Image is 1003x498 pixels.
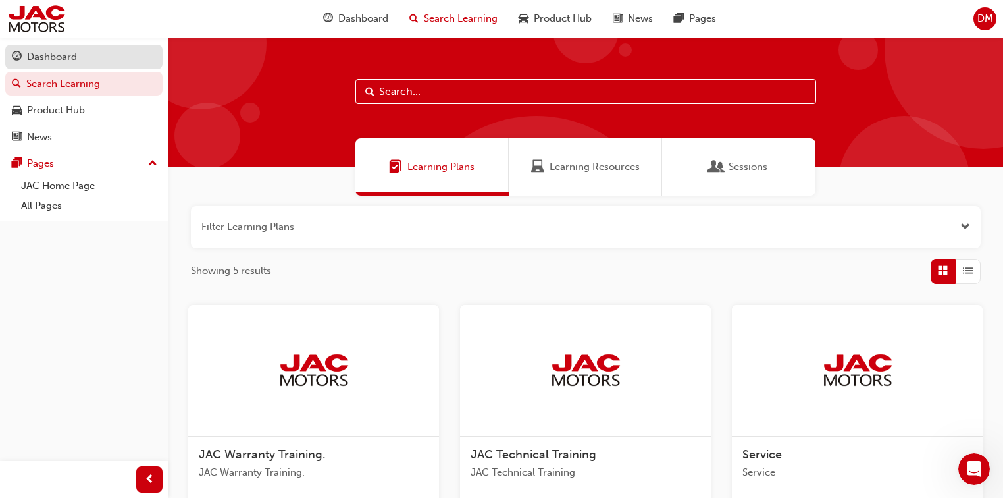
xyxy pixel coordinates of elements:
a: search-iconSearch Learning [399,5,508,32]
img: jac-portal [278,352,350,388]
a: guage-iconDashboard [313,5,399,32]
a: pages-iconPages [663,5,727,32]
img: Profile image for Fin [38,7,59,28]
span: Learning Plans [389,159,402,175]
div: Dashboard [27,49,77,65]
div: Product Hub [27,103,85,118]
a: Learning PlansLearning Plans [355,138,509,196]
span: guage-icon [12,51,22,63]
div: JAC says… [11,275,253,327]
div: [DATE] [11,327,253,345]
img: jac-portal [821,352,894,388]
a: News [5,125,163,150]
span: Sessions [710,159,723,175]
button: go back [9,5,34,30]
div: Dylan says… [11,101,253,166]
a: SessionsSessions [662,138,815,196]
span: car-icon [519,11,528,27]
span: search-icon [12,78,21,90]
a: Search Learning [5,72,163,96]
div: Close [231,5,255,29]
span: pages-icon [12,158,22,170]
span: up-icon [148,155,157,173]
div: Hi [PERSON_NAME] any update for this case? [21,352,205,378]
span: Technical Report [100,53,180,64]
a: Learning ResourcesLearning Resources [509,138,662,196]
button: Open the filter [960,219,970,235]
div: Hi [PERSON_NAME] any update for this case [11,275,216,316]
a: Product Hub [5,98,163,123]
a: Dashboard [5,45,163,69]
span: JAC Technical Training [471,447,596,462]
button: Send a message… [226,392,247,413]
span: Learning Resources [531,159,544,175]
span: Showing 5 results [191,263,271,279]
span: Grid [938,263,948,279]
span: JAC Warranty Training. [199,447,326,462]
a: car-iconProduct Hub [508,5,602,32]
h1: Fin [64,13,80,22]
span: Dashboard [338,11,388,26]
button: Home [206,5,231,30]
div: Hi [PERSON_NAME] any update for this case [21,283,205,308]
span: Product Hub [534,11,592,26]
button: DashboardSearch LearningProduct HubNews [5,42,163,152]
span: prev-icon [145,472,155,488]
div: yeah i was thinking of doing that to fully confirm, ill let you know how we go after the swaps be... [47,101,253,155]
div: Pages [27,156,54,171]
textarea: Message… [11,370,252,392]
span: guage-icon [323,11,333,27]
button: Pages [5,152,163,176]
button: DM [973,7,996,30]
div: News [27,130,52,145]
span: car-icon [12,105,22,117]
img: jac-portal [550,352,622,388]
div: JAC says… [11,166,253,257]
input: Search... [355,79,816,104]
a: news-iconNews [602,5,663,32]
div: yeah i was thinking of doing that to fully confirm, ill let you know how we go after the swaps be... [58,109,242,148]
a: All Pages [16,196,163,216]
span: search-icon [409,11,419,27]
div: For reference connector P22 Pin 1 = K41 Pin 2 = K25 Pin 3 = K30 [21,174,88,238]
span: news-icon [613,11,623,27]
span: Learning Resources [550,159,640,175]
span: news-icon [12,132,22,144]
div: JAC says… [11,345,253,397]
span: Service [742,465,972,480]
span: List [963,263,973,279]
div: [DATE] [11,257,253,275]
a: JAC Home Page [16,176,163,196]
a: Technical Report [72,45,192,72]
div: For referenceconnector P22Pin 1 = K41Pin 2 = K25Pin 3 = K30 [11,166,98,246]
button: Gif picker [41,397,52,408]
iframe: Intercom live chat [958,453,990,485]
span: DM [977,11,993,26]
span: Search Learning [424,11,498,26]
button: Emoji picker [20,397,31,408]
span: Service [742,447,782,462]
span: JAC Technical Training [471,465,700,480]
img: jac-portal [7,4,66,34]
button: Upload attachment [63,397,73,408]
div: Hi [PERSON_NAME] any update for this case? [11,345,216,386]
span: Sessions [729,159,767,175]
span: Learning Plans [407,159,475,175]
span: Pages [689,11,716,26]
span: News [628,11,653,26]
span: pages-icon [674,11,684,27]
span: Search [365,84,374,99]
span: JAC Warranty Training. [199,465,428,480]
